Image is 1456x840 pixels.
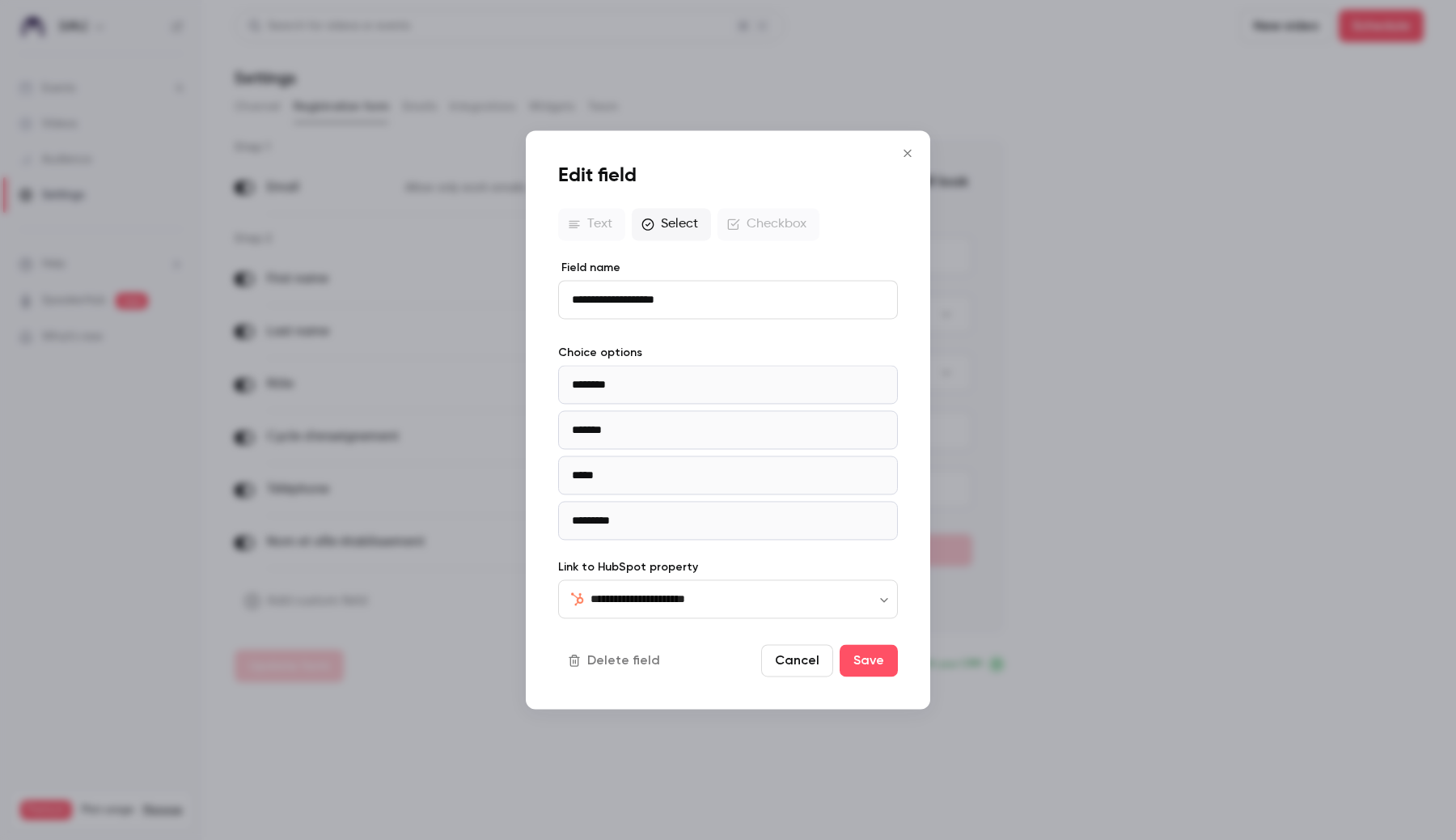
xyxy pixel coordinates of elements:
button: Close [891,137,924,169]
button: Cancel [761,645,833,677]
label: Field name [558,260,898,276]
button: Save [840,645,898,677]
h1: Edit field [558,163,898,189]
button: Delete field [558,645,673,677]
button: Open [876,592,892,608]
label: Choice options [558,345,898,361]
label: Link to HubSpot property [558,559,898,575]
